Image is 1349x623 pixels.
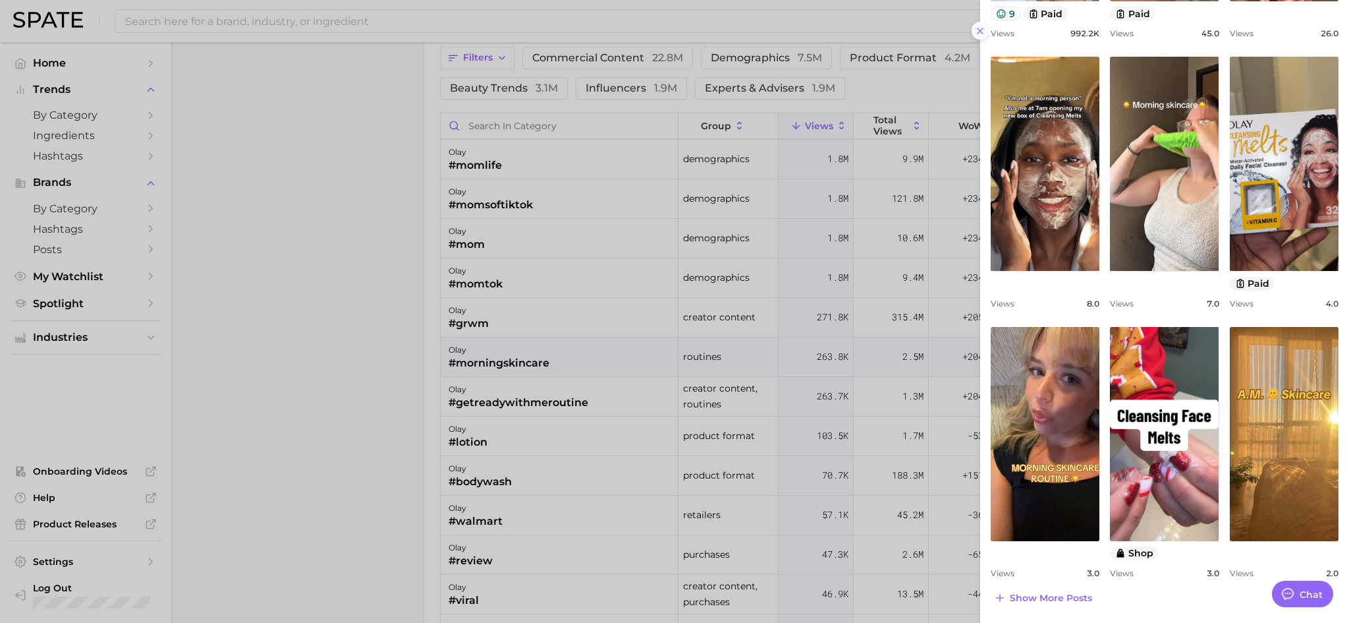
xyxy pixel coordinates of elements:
[1110,7,1155,20] button: paid
[1230,28,1253,38] span: Views
[1023,7,1068,20] button: paid
[991,7,1020,20] button: 9
[1207,568,1219,578] span: 3.0
[1110,568,1134,578] span: Views
[991,28,1014,38] span: Views
[1110,299,1134,309] span: Views
[1230,299,1253,309] span: Views
[1321,28,1338,38] span: 26.0
[1087,568,1099,578] span: 3.0
[1110,547,1159,560] button: shop
[1207,299,1219,309] span: 7.0
[1230,568,1253,578] span: Views
[991,568,1014,578] span: Views
[991,299,1014,309] span: Views
[991,589,1095,607] button: Show more posts
[1010,593,1092,604] span: Show more posts
[1087,299,1099,309] span: 8.0
[1070,28,1099,38] span: 992.2k
[1326,299,1338,309] span: 4.0
[1326,568,1338,578] span: 2.0
[1201,28,1219,38] span: 45.0
[1230,277,1275,291] button: paid
[1110,28,1134,38] span: Views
